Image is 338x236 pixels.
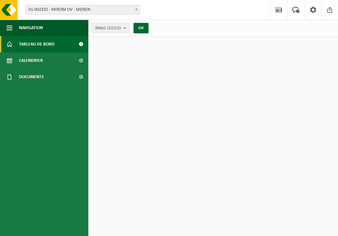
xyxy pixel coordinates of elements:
[95,23,121,33] span: Site(s)
[19,69,44,85] span: Documents
[26,5,140,15] span: 01-002325 - MIROM OV - MENEN
[19,52,43,69] span: Calendrier
[19,20,43,36] span: Navigation
[133,23,149,33] button: OK
[26,5,140,14] span: 01-002325 - MIROM OV - MENEN
[92,23,130,33] button: Site(s)(12/12)
[19,36,54,52] span: Tableau de bord
[107,26,121,30] count: (12/12)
